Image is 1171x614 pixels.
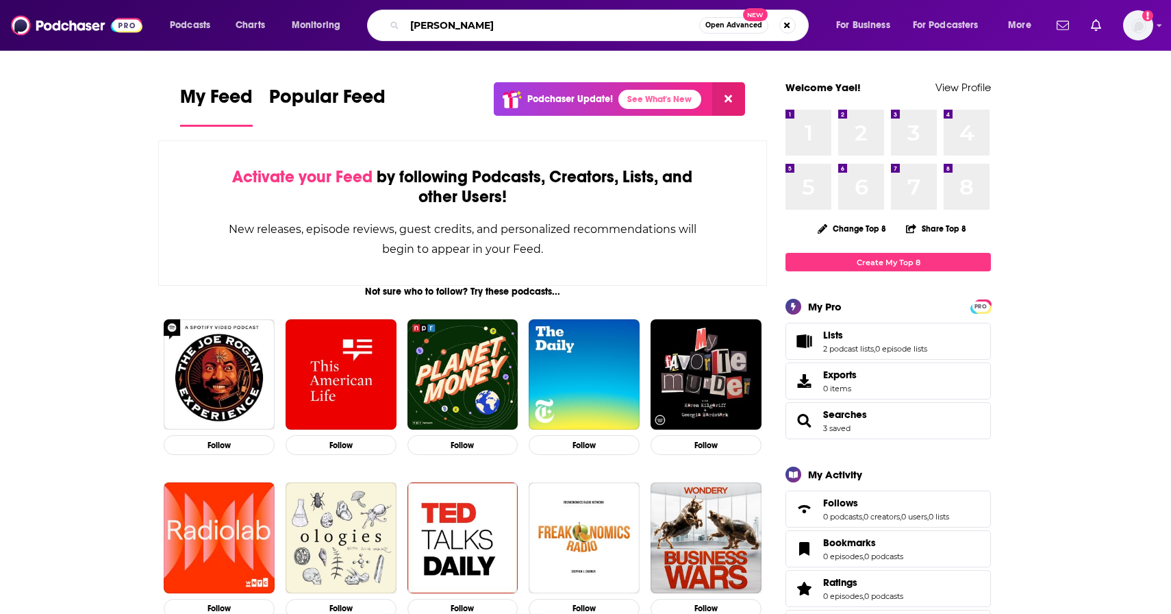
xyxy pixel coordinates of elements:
span: 0 items [823,384,857,393]
button: open menu [998,14,1048,36]
a: Searches [823,408,867,421]
div: My Activity [808,468,862,481]
a: PRO [972,301,989,311]
span: Podcasts [170,16,210,35]
span: PRO [972,302,989,312]
a: Welcome Yael! [785,81,861,94]
a: View Profile [935,81,991,94]
span: For Business [836,16,890,35]
a: Charts [227,14,273,36]
a: 2 podcast lists [823,344,874,354]
img: Business Wars [651,482,761,593]
a: 0 episode lists [875,344,927,354]
div: New releases, episode reviews, guest credits, and personalized recommendations will begin to appe... [227,219,698,259]
a: My Feed [180,85,253,127]
button: open menu [160,14,228,36]
p: Podchaser Update! [527,93,613,105]
span: More [1008,16,1031,35]
div: Not sure who to follow? Try these podcasts... [158,286,767,297]
span: Lists [823,329,843,341]
a: Bookmarks [823,537,903,549]
div: by following Podcasts, Creators, Lists, and other Users! [227,167,698,207]
span: Searches [785,402,991,439]
a: Show notifications dropdown [1051,14,1074,37]
span: My Feed [180,85,253,116]
a: Ratings [790,579,818,598]
span: Bookmarks [823,537,876,549]
div: My Pro [808,300,842,313]
button: open menu [282,14,358,36]
img: TED Talks Daily [407,482,518,593]
button: Show profile menu [1123,10,1153,40]
input: Search podcasts, credits, & more... [405,14,699,36]
span: , [927,512,929,521]
img: Freakonomics Radio [529,482,640,593]
a: 0 episodes [823,552,863,561]
a: 0 lists [929,512,949,521]
a: 0 creators [864,512,900,521]
a: Popular Feed [269,85,386,127]
button: Share Top 8 [905,215,967,242]
div: Search podcasts, credits, & more... [380,10,822,41]
img: Ologies with Alie Ward [286,482,396,593]
img: Radiolab [164,482,275,593]
a: 0 episodes [823,591,863,601]
img: The Joe Rogan Experience [164,319,275,430]
a: Follows [790,500,818,519]
img: The Daily [529,319,640,430]
span: Popular Feed [269,85,386,116]
span: Follows [785,491,991,528]
a: Exports [785,363,991,400]
button: Follow [164,435,275,455]
svg: Add a profile image [1142,10,1153,21]
img: Planet Money [407,319,518,430]
span: , [874,344,875,354]
span: Open Advanced [705,22,762,29]
span: Bookmarks [785,530,991,567]
button: open menu [904,14,998,36]
a: Searches [790,411,818,430]
a: 0 podcasts [864,591,903,601]
a: See What's New [618,90,701,109]
span: , [863,552,864,561]
img: Podchaser - Follow, Share and Rate Podcasts [11,12,142,38]
a: 0 podcasts [864,552,903,561]
a: Bookmarks [790,539,818,558]
button: Follow [407,435,518,455]
span: Lists [785,323,991,360]
span: Exports [823,369,857,381]
a: Show notifications dropdown [1085,14,1107,37]
a: Ratings [823,576,903,589]
button: Follow [286,435,396,455]
button: Follow [651,435,761,455]
img: User Profile [1123,10,1153,40]
a: 0 podcasts [823,512,862,521]
a: 3 saved [823,423,851,433]
img: My Favorite Murder with Karen Kilgariff and Georgia Hardstark [651,319,761,430]
span: Activate your Feed [232,167,373,187]
img: This American Life [286,319,396,430]
a: Lists [823,329,927,341]
span: , [900,512,901,521]
a: 0 users [901,512,927,521]
span: For Podcasters [913,16,979,35]
span: Charts [236,16,265,35]
span: , [862,512,864,521]
span: Monitoring [292,16,340,35]
span: Exports [790,371,818,391]
button: open menu [827,14,907,36]
span: Ratings [823,576,857,589]
button: Follow [529,435,640,455]
button: Change Top 8 [809,220,894,237]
